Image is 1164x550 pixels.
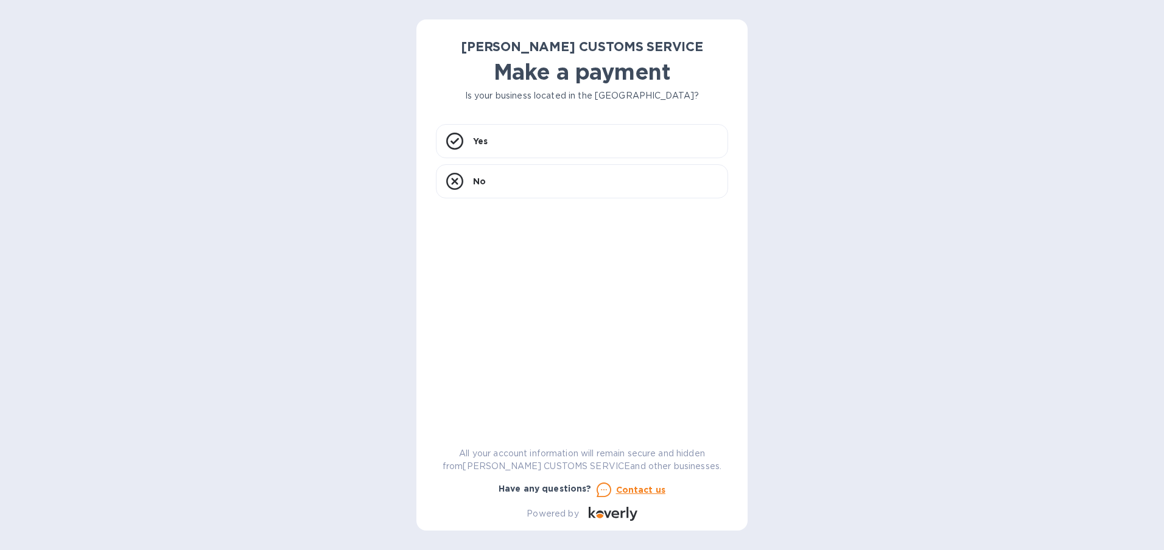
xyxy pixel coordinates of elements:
u: Contact us [616,485,666,495]
p: Powered by [527,507,578,520]
b: Have any questions? [499,484,592,493]
p: Is your business located in the [GEOGRAPHIC_DATA]? [436,89,728,102]
p: All your account information will remain secure and hidden from [PERSON_NAME] CUSTOMS SERVICE and... [436,447,728,473]
b: [PERSON_NAME] CUSTOMS SERVICE [461,39,703,54]
h1: Make a payment [436,59,728,85]
p: Yes [473,135,488,147]
p: No [473,175,486,187]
